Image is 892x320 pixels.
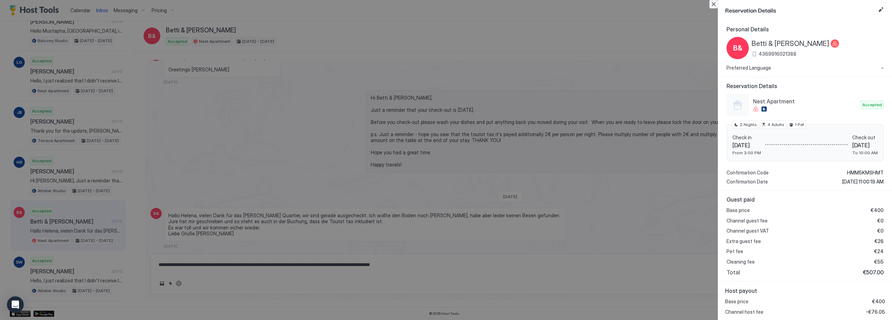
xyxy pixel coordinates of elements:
span: HMM5KMSHMT [847,170,884,176]
span: Check in [732,134,761,141]
span: 2 Nights [740,122,757,128]
span: Accepted [862,102,882,108]
span: €400 [872,298,885,305]
span: Extra guest fee [726,238,761,244]
span: Pet fee [726,248,743,255]
span: Reservation Details [725,6,875,14]
span: [DATE] 11:00:19 AM [842,179,884,185]
span: B& [733,43,742,53]
button: Edit reservation [877,6,885,14]
span: Betti & [PERSON_NAME] [752,39,829,48]
span: - [881,65,884,71]
span: €400 [871,207,884,213]
span: [DATE] [852,142,878,149]
span: Cleaning fee [726,259,755,265]
span: €507.00 [863,269,884,276]
span: Confirmation Code [726,170,769,176]
span: Guest paid [726,196,884,203]
span: Check out [852,134,878,141]
span: €28 [875,238,884,244]
span: Channel host fee [725,309,763,315]
span: 4 Adults [767,122,784,128]
span: Channel guest VAT [726,228,769,234]
span: Base price [725,298,748,305]
span: Reservation Details [726,83,884,89]
span: 1 Pet [795,122,804,128]
span: 4369916021388 [759,51,797,57]
span: Channel guest fee [726,218,768,224]
span: Nest Apartment [753,98,858,105]
div: Open Intercom Messenger [7,296,24,313]
span: Preferred Language [726,65,771,71]
span: €24 [874,248,884,255]
span: €0 [877,228,884,234]
span: -€76.05 [866,309,885,315]
span: Base price [726,207,750,213]
span: Confirmation Date [726,179,768,185]
span: Personal Details [726,26,884,33]
span: From 3:00 PM [732,150,761,155]
span: Total [726,269,740,276]
span: Host payout [725,287,885,294]
span: €55 [874,259,884,265]
span: €0 [877,218,884,224]
span: [DATE] [732,142,761,149]
span: To 10:00 AM [852,150,878,155]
